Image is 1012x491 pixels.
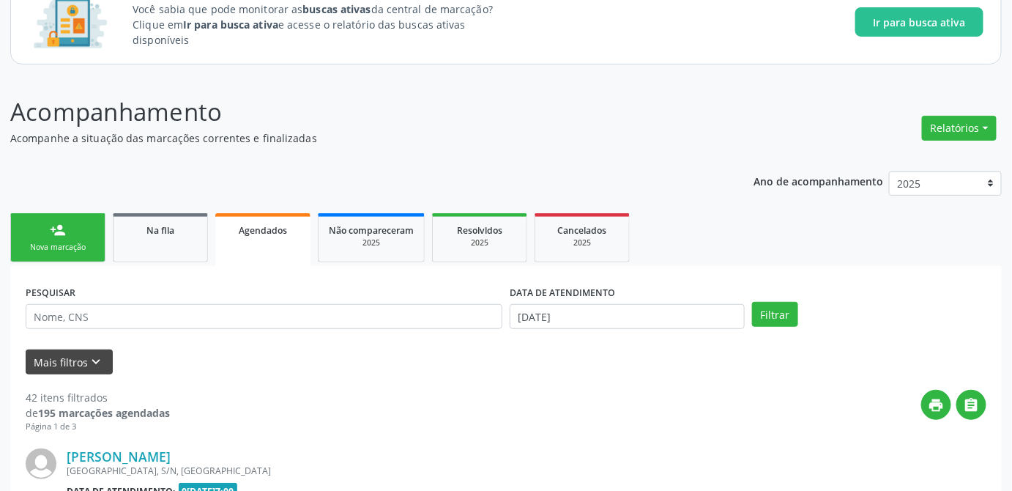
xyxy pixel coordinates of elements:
[26,304,502,329] input: Nome, CNS
[26,350,113,375] button: Mais filtroskeyboard_arrow_down
[67,465,767,477] div: [GEOGRAPHIC_DATA], S/N, [GEOGRAPHIC_DATA]
[26,390,170,405] div: 42 itens filtrados
[855,7,983,37] button: Ir para busca ativa
[67,448,171,465] a: [PERSON_NAME]
[546,237,619,248] div: 2025
[133,1,520,48] p: Você sabia que pode monitorar as da central de marcação? Clique em e acesse o relatório das busca...
[558,224,607,237] span: Cancelados
[26,281,75,304] label: PESQUISAR
[38,406,170,420] strong: 195 marcações agendadas
[26,405,170,421] div: de
[329,224,414,237] span: Não compareceram
[146,224,174,237] span: Na fila
[956,390,986,420] button: 
[443,237,516,248] div: 2025
[89,354,105,370] i: keyboard_arrow_down
[921,390,951,420] button: print
[26,421,170,433] div: Página 1 de 3
[457,224,502,237] span: Resolvidos
[239,224,287,237] span: Agendados
[754,171,884,190] p: Ano de acompanhamento
[21,242,94,253] div: Nova marcação
[183,18,278,32] strong: Ir para busca ativa
[929,397,945,413] i: print
[302,2,371,16] strong: buscas ativas
[329,237,414,248] div: 2025
[873,15,966,30] span: Ir para busca ativa
[10,94,704,130] p: Acompanhamento
[50,222,66,238] div: person_add
[510,281,615,304] label: DATA DE ATENDIMENTO
[510,304,745,329] input: Selecione um intervalo
[10,130,704,146] p: Acompanhe a situação das marcações correntes e finalizadas
[752,302,798,327] button: Filtrar
[922,116,997,141] button: Relatórios
[964,397,980,413] i: 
